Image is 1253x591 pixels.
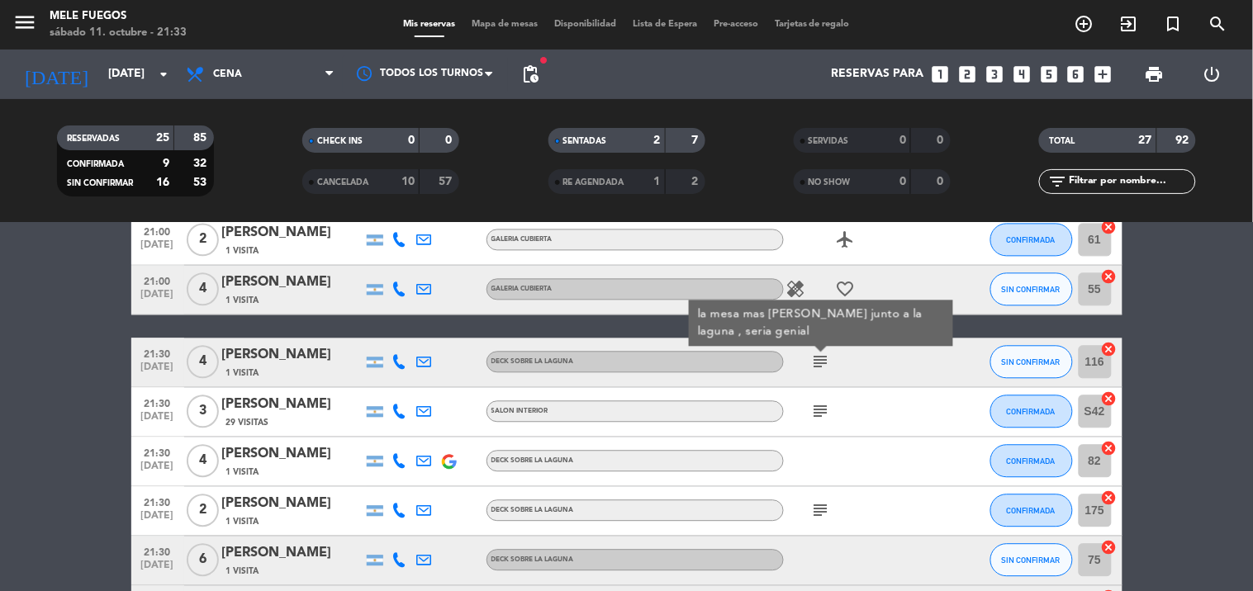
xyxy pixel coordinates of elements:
[163,158,169,169] strong: 9
[226,516,259,529] span: 1 Visita
[1067,173,1195,191] input: Filtrar por nombre...
[811,501,831,521] i: subject
[1101,540,1118,556] i: cancel
[226,367,259,381] span: 1 Visita
[50,8,187,25] div: Mele Fuegos
[154,64,173,84] i: arrow_drop_down
[187,273,219,306] span: 4
[193,158,210,169] strong: 32
[1145,64,1165,84] span: print
[137,290,178,309] span: [DATE]
[1066,64,1087,85] i: looks_6
[1202,64,1222,84] i: power_settings_new
[990,544,1073,577] button: SIN CONFIRMAR
[546,20,624,29] span: Disponibilidad
[491,237,553,243] span: GALERIA CUBIERTA
[222,272,363,294] div: [PERSON_NAME]
[1049,137,1075,145] span: TOTAL
[463,20,546,29] span: Mapa de mesas
[1011,64,1032,85] i: looks_4
[187,395,219,428] span: 3
[1007,408,1056,417] span: CONFIRMADA
[937,176,947,187] strong: 0
[811,402,831,422] i: subject
[226,295,259,308] span: 1 Visita
[187,346,219,379] span: 4
[1184,50,1241,99] div: LOG OUT
[446,135,456,146] strong: 0
[990,494,1073,527] button: CONFIRMADA
[226,466,259,480] span: 1 Visita
[563,178,624,187] span: RE AGENDADA
[1208,14,1228,34] i: search
[12,10,37,40] button: menu
[831,68,923,81] span: Reservas para
[1139,135,1152,146] strong: 27
[226,417,269,430] span: 29 Visitas
[990,395,1073,428] button: CONFIRMADA
[956,64,978,85] i: looks_two
[137,362,178,381] span: [DATE]
[193,132,210,144] strong: 85
[1164,14,1184,34] i: turned_in_not
[137,412,178,431] span: [DATE]
[222,395,363,416] div: [PERSON_NAME]
[811,352,831,372] i: subject
[222,494,363,515] div: [PERSON_NAME]
[137,461,178,480] span: [DATE]
[1002,556,1061,565] span: SIN CONFIRMAR
[697,306,944,341] div: la mesa mas [PERSON_NAME] junto a la laguna , seria genial
[187,544,219,577] span: 6
[809,178,851,187] span: NO SHOW
[990,445,1073,478] button: CONFIRMADA
[137,394,178,413] span: 21:30
[1176,135,1193,146] strong: 92
[50,25,187,41] div: sábado 11. octubre - 21:33
[1101,441,1118,457] i: cancel
[222,345,363,366] div: [PERSON_NAME]
[654,176,661,187] strong: 1
[137,511,178,530] span: [DATE]
[990,346,1073,379] button: SIN CONFIRMAR
[491,286,553,293] span: GALERIA CUBIERTA
[213,69,242,80] span: Cena
[929,64,951,85] i: looks_one
[767,20,858,29] span: Tarjetas de regalo
[187,224,219,257] span: 2
[1075,14,1094,34] i: add_circle_outline
[705,20,767,29] span: Pre-acceso
[317,137,363,145] span: CHECK INS
[563,137,607,145] span: SENTADAS
[12,56,100,92] i: [DATE]
[899,176,906,187] strong: 0
[491,508,574,514] span: DECK SOBRE LA LAGUNA
[809,137,849,145] span: SERVIDAS
[67,179,133,187] span: SIN CONFIRMAR
[836,230,856,250] i: airplanemode_active
[1101,220,1118,236] i: cancel
[1007,236,1056,245] span: CONFIRMADA
[1047,172,1067,191] i: filter_list
[491,409,548,415] span: SALON INTERIOR
[408,135,415,146] strong: 0
[226,565,259,579] span: 1 Visita
[899,135,906,146] strong: 0
[137,344,178,363] span: 21:30
[187,445,219,478] span: 4
[222,223,363,244] div: [PERSON_NAME]
[1101,490,1118,507] i: cancel
[1002,358,1061,367] span: SIN CONFIRMAR
[990,273,1073,306] button: SIN CONFIRMAR
[691,176,701,187] strong: 2
[442,455,457,470] img: google-logo.png
[187,494,219,527] span: 2
[226,245,259,258] span: 1 Visita
[395,20,463,29] span: Mis reservas
[137,443,178,462] span: 21:30
[990,224,1073,257] button: CONFIRMADA
[1007,457,1056,466] span: CONFIRMADA
[491,458,574,465] span: DECK SOBRE LA LAGUNA
[137,240,178,259] span: [DATE]
[137,542,178,561] span: 21:30
[520,64,540,84] span: pending_actions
